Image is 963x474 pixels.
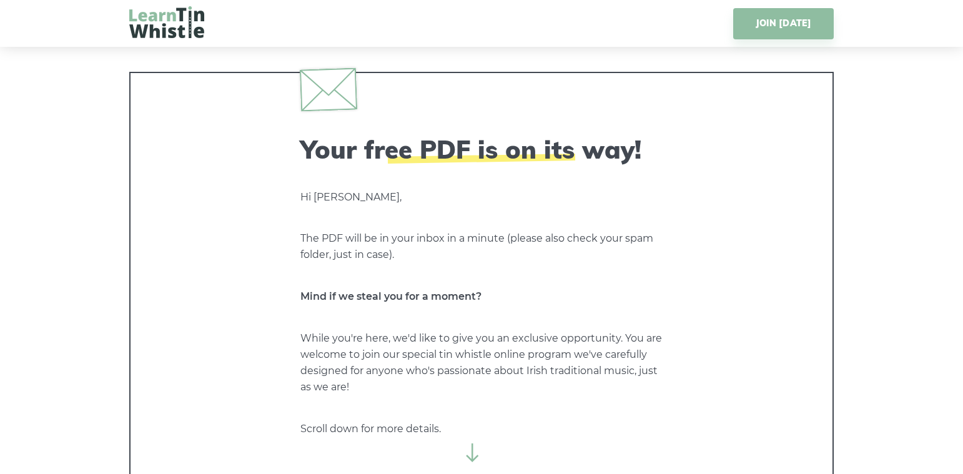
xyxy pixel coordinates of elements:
[129,6,204,38] img: LearnTinWhistle.com
[300,230,663,263] p: The PDF will be in your inbox in a minute (please also check your spam folder, just in case).
[300,330,663,395] p: While you're here, we'd like to give you an exclusive opportunity. You are welcome to join our sp...
[733,8,834,39] a: JOIN [DATE]
[300,134,663,164] h2: Your free PDF is on its way!
[300,189,663,205] p: Hi [PERSON_NAME],
[300,421,663,437] p: Scroll down for more details.
[300,67,357,111] img: envelope.svg
[300,290,481,302] strong: Mind if we steal you for a moment?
